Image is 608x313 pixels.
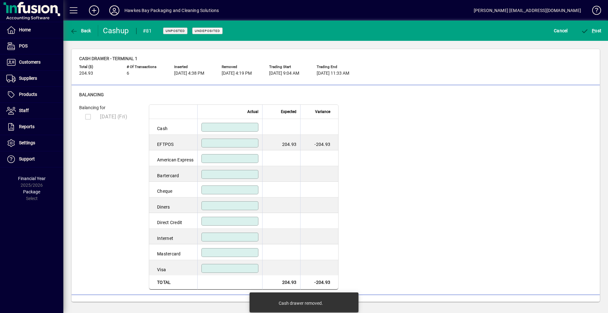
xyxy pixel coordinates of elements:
a: Products [3,87,63,103]
span: [DATE] (Fri) [100,114,127,120]
div: #81 [143,26,152,36]
app-page-header-button: Back [63,25,98,36]
span: P [592,28,595,33]
button: Cancel [552,25,569,36]
span: ost [581,28,602,33]
span: Back [70,28,91,33]
a: Support [3,151,63,167]
div: [PERSON_NAME] [EMAIL_ADDRESS][DOMAIN_NAME] [474,5,581,16]
span: [DATE] 11:33 AM [317,71,349,76]
span: Variance [315,108,330,115]
span: [DATE] 4:19 PM [222,71,252,76]
a: Settings [3,135,63,151]
button: Add [84,5,104,16]
td: 204.93 [262,275,300,290]
span: Removed [222,65,260,69]
span: Home [19,27,31,32]
div: Balancing for [79,104,142,111]
span: Expected [281,108,296,115]
a: Reports [3,119,63,135]
td: -204.93 [300,275,338,290]
span: Balancing [79,92,104,97]
a: Knowledge Base [587,1,600,22]
td: Bartercard [149,166,197,182]
div: Cashup [103,26,130,36]
td: 204.93 [262,135,300,151]
td: -204.93 [300,135,338,151]
span: Cancel [554,26,568,36]
span: Actual [247,108,258,115]
a: Customers [3,54,63,70]
span: Trading end [317,65,355,69]
td: American Express [149,150,197,166]
td: EFTPOS [149,135,197,151]
span: Staff [19,108,29,113]
span: Undeposited [195,29,220,33]
span: POS [19,43,28,48]
span: Financial Year [18,176,46,181]
button: Profile [104,5,124,16]
button: Back [68,25,93,36]
a: Suppliers [3,71,63,86]
td: Cash [149,119,197,135]
a: POS [3,38,63,54]
span: # of Transactions [127,65,165,69]
span: 204.93 [79,71,93,76]
span: Suppliers [19,76,37,81]
span: Unposted [166,29,185,33]
span: [DATE] 4:38 PM [174,71,204,76]
td: Internet [149,229,197,245]
td: Diners [149,197,197,213]
span: Trading start [269,65,307,69]
span: Package [23,189,40,194]
td: Visa [149,260,197,276]
span: Customers [19,59,41,65]
span: Reports [19,124,35,129]
span: Cash drawer - TERMINAL 1 [79,56,137,61]
button: Post [579,25,603,36]
a: Staff [3,103,63,119]
span: Total ($) [79,65,117,69]
div: Hawkes Bay Packaging and Cleaning Solutions [124,5,219,16]
td: Mastercard [149,244,197,260]
td: Cheque [149,182,197,197]
span: Inserted [174,65,212,69]
span: Support [19,156,35,161]
div: Cash drawer removed. [279,300,323,306]
td: Total [149,275,197,290]
span: [DATE] 9:04 AM [269,71,299,76]
span: Settings [19,140,35,145]
span: Products [19,92,37,97]
a: Home [3,22,63,38]
span: 6 [127,71,129,76]
td: Direct Credit [149,213,197,229]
